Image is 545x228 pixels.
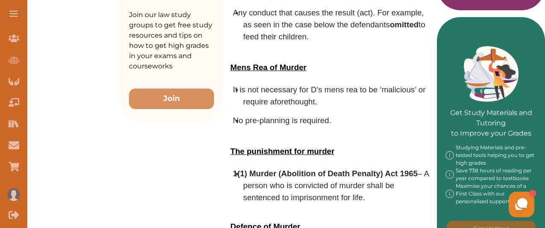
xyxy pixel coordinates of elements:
div: Studying Materials and pre-tested tools helping you to get high grades [445,144,536,167]
p: Join our law study groups to get free study resources and tips on how to get high grades in your ... [129,10,214,71]
iframe: HelpCrunch [340,190,536,219]
div: Maximise your chances of a First Class with our personalised support [445,182,536,205]
span: The punishment for murder [230,147,334,156]
span: 1(1) Murder (Abolition of Death Penalty) Act 1965 [233,169,418,178]
img: Green card image [464,46,519,102]
span: It is not necessary for D’s mens rea to be ‘malicious’ or require aforethought. [233,85,425,106]
span: – A person who is convicted of murder shall be sentenced to imprisonment for life. [243,169,429,202]
span: No pre-planning is required. [233,116,331,125]
span: Mens Rea of Murder [230,63,306,72]
img: info-img [445,144,454,167]
img: info-img [445,182,454,205]
span: omitted [390,20,419,29]
img: User profile [7,188,20,201]
img: info-img [445,167,454,182]
button: Join [129,89,214,109]
div: Save 738 hours of reading per year compared to textbooks [445,167,536,182]
p: Get Study Materials and Tutoring to Improve your Grades [445,84,536,139]
span: Any conduct that causes the result (act). For example, as seen in the case below the defendants t... [233,8,425,41]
